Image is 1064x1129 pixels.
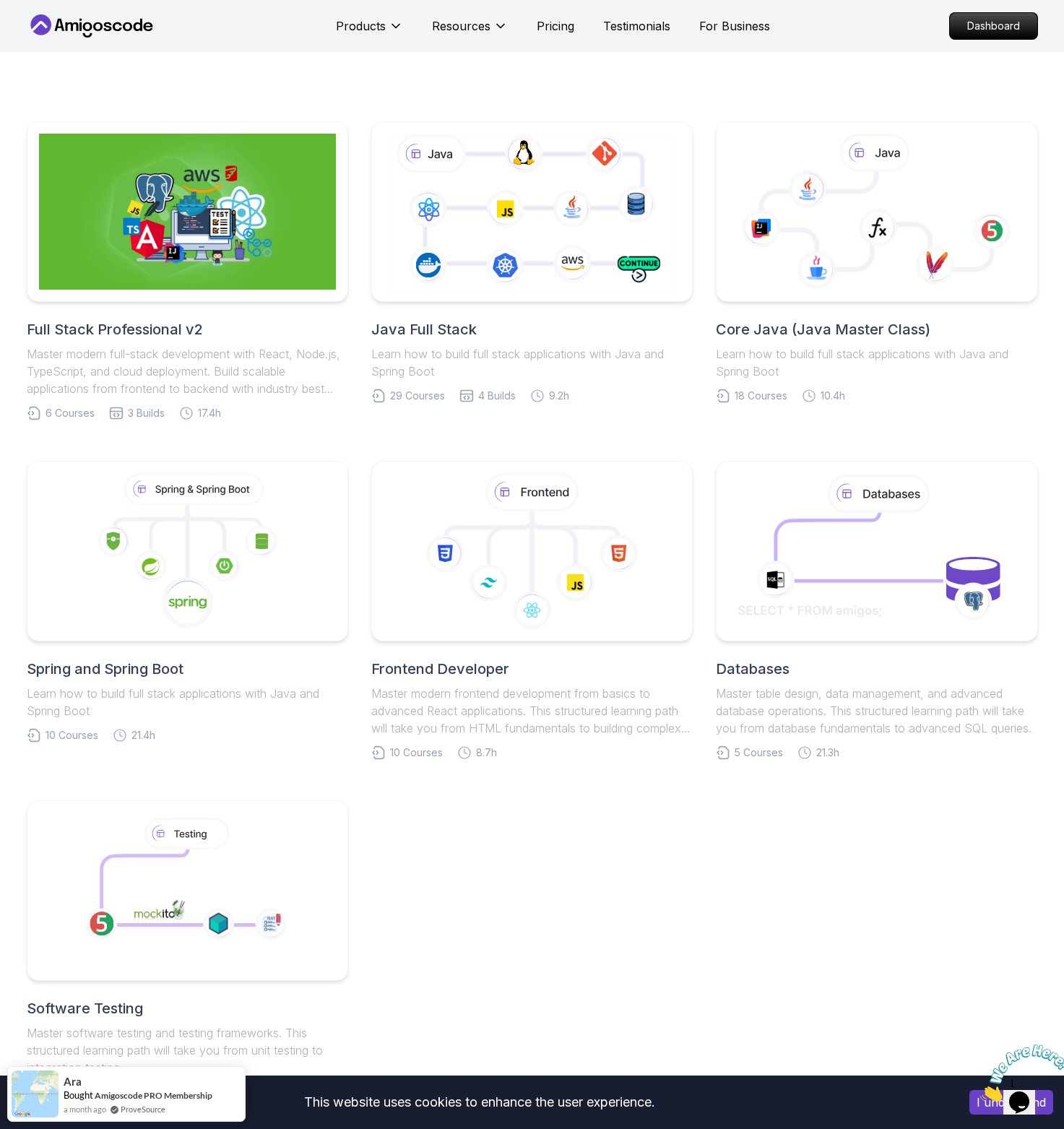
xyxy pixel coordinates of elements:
span: a month ago [64,1103,106,1115]
p: Dashboard [950,13,1037,39]
a: Java Full StackLearn how to build full stack applications with Java and Spring Boot29 Courses4 Bu... [371,121,693,403]
p: Master modern frontend development from basics to advanced React applications. This structured le... [371,685,693,737]
span: 8.7h [476,745,497,760]
iframe: chat widget [974,1039,1064,1107]
h2: Frontend Developer [371,659,693,679]
button: Resources [432,17,508,46]
span: Ara [64,1076,82,1088]
a: Core Java (Java Master Class)Learn how to build full stack applications with Java and Spring Boot... [716,121,1037,403]
img: provesource social proof notification image [12,1070,59,1117]
span: 29 Courses [390,389,445,403]
span: 4 Builds [478,389,516,403]
span: 18 Courses [735,389,787,403]
span: 1 [6,6,12,18]
p: Learn how to build full stack applications with Java and Spring Boot [371,345,693,380]
h2: Core Java (Java Master Class) [716,319,1037,339]
p: Master software testing and testing frameworks. This structured learning path will take you from ... [27,1024,348,1076]
button: Products [336,17,403,46]
img: Chat attention grabber [6,6,95,63]
span: 5 Courses [735,745,783,760]
span: 17.4h [198,406,221,420]
span: 9.2h [549,389,569,403]
a: Dashboard [949,12,1038,40]
span: 10 Courses [390,745,443,760]
p: Resources [432,17,490,35]
a: ProveSource [121,1103,165,1115]
span: 6 Courses [46,406,95,420]
span: Bought [64,1089,93,1101]
a: Frontend DeveloperMaster modern frontend development from basics to advanced React applications. ... [371,461,693,760]
a: For Business [699,17,770,35]
div: This website uses cookies to enhance the user experience. [11,1086,948,1118]
h2: Spring and Spring Boot [27,659,348,679]
p: Master table design, data management, and advanced database operations. This structured learning ... [716,685,1037,737]
img: Full Stack Professional v2 [39,134,336,290]
button: Accept cookies [969,1090,1053,1115]
h2: Databases [716,659,1037,679]
span: 21.3h [816,745,839,760]
h2: Java Full Stack [371,319,693,339]
h2: Full Stack Professional v2 [27,319,348,339]
p: Learn how to build full stack applications with Java and Spring Boot [716,345,1037,380]
a: Full Stack Professional v2Full Stack Professional v2Master modern full-stack development with Rea... [27,121,348,420]
p: Learn how to build full stack applications with Java and Spring Boot [27,685,348,719]
p: Products [336,17,386,35]
a: Pricing [537,17,574,35]
span: 10.4h [821,389,845,403]
span: 10 Courses [46,728,98,743]
span: 3 Builds [128,406,165,420]
span: 21.4h [131,728,155,743]
a: Testimonials [603,17,670,35]
a: Spring and Spring BootLearn how to build full stack applications with Java and Spring Boot10 Cour... [27,461,348,743]
h2: Software Testing [27,998,348,1018]
p: Master modern full-stack development with React, Node.js, TypeScript, and cloud deployment. Build... [27,345,348,397]
a: Amigoscode PRO Membership [95,1090,212,1101]
a: Software TestingMaster software testing and testing frameworks. This structured learning path wil... [27,800,348,1099]
a: DatabasesMaster table design, data management, and advanced database operations. This structured ... [716,461,1037,760]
